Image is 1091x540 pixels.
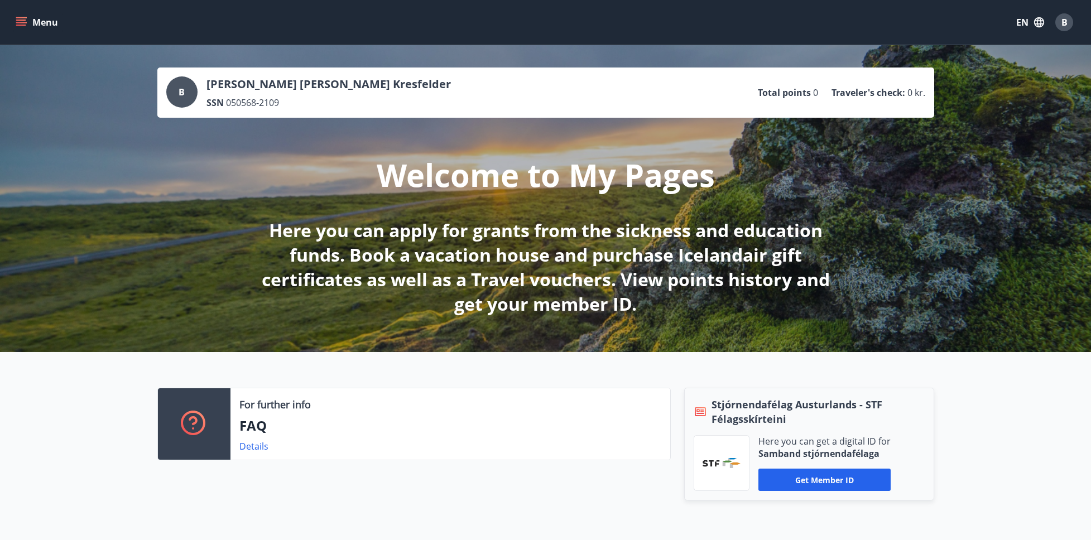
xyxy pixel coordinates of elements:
[226,97,279,109] span: 050568-2109
[239,397,311,412] p: For further info
[239,416,661,435] p: FAQ
[758,469,891,491] button: Get member ID
[758,435,891,447] p: Here you can get a digital ID for
[206,97,224,109] p: SSN
[758,447,891,460] p: Samband stjórnendafélaga
[1012,12,1049,32] button: EN
[758,86,811,99] p: Total points
[377,153,715,196] p: Welcome to My Pages
[907,86,925,99] span: 0 kr.
[239,440,268,452] a: Details
[13,12,63,32] button: menu
[813,86,818,99] span: 0
[712,397,925,426] span: Stjórnendafélag Austurlands - STF Félagsskírteini
[179,86,185,98] span: B
[703,458,741,468] img: vjCaq2fThgY3EUYqSgpjEiBg6WP39ov69hlhuPVN.png
[832,86,905,99] p: Traveler's check :
[1051,9,1078,36] button: B
[206,76,451,92] p: [PERSON_NAME] [PERSON_NAME] Kresfelder
[251,218,840,316] p: Here you can apply for grants from the sickness and education funds. Book a vacation house and pu...
[1061,16,1068,28] span: B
